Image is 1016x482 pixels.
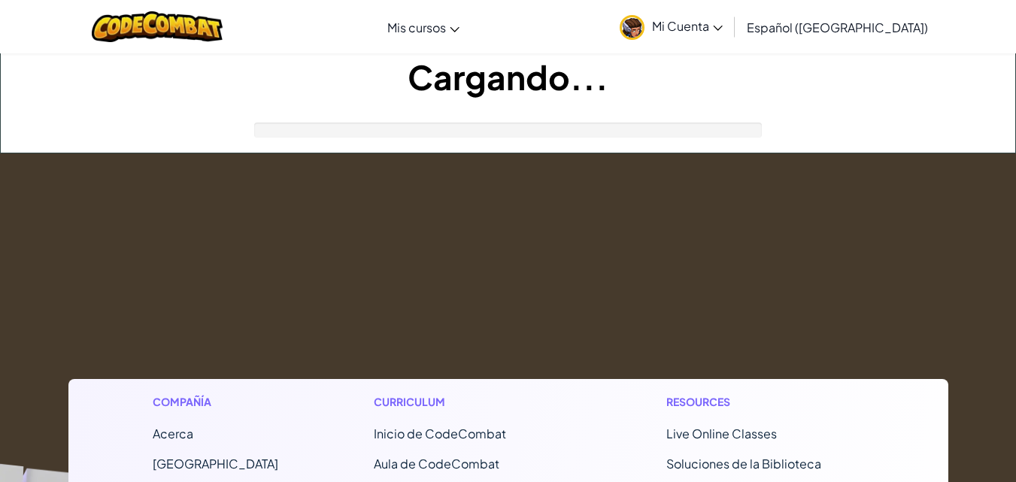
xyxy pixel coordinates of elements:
[374,426,506,441] span: Inicio de CodeCombat
[666,394,864,410] h1: Resources
[652,18,723,34] span: Mi Cuenta
[153,456,278,471] a: [GEOGRAPHIC_DATA]
[612,3,730,50] a: Mi Cuenta
[153,394,278,410] h1: Compañía
[374,456,499,471] a: Aula de CodeCombat
[620,15,644,40] img: avatar
[92,11,223,42] img: CodeCombat logo
[666,456,821,471] a: Soluciones de la Biblioteca
[747,20,928,35] span: Español ([GEOGRAPHIC_DATA])
[387,20,446,35] span: Mis cursos
[380,7,467,47] a: Mis cursos
[153,426,193,441] a: Acerca
[739,7,936,47] a: Español ([GEOGRAPHIC_DATA])
[666,426,777,441] a: Live Online Classes
[1,53,1015,100] h1: Cargando...
[374,394,572,410] h1: Curriculum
